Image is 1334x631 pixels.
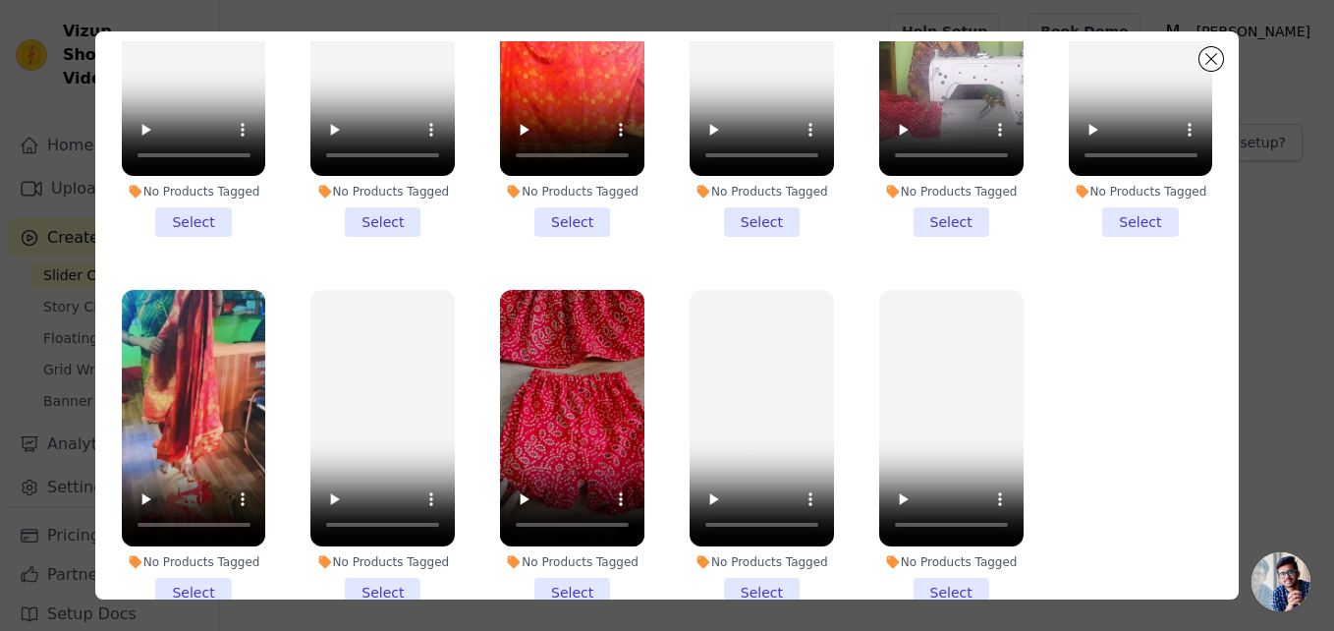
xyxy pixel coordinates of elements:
button: Close modal [1199,47,1223,71]
div: No Products Tagged [310,184,455,200]
div: No Products Tagged [690,184,834,200]
div: No Products Tagged [879,554,1024,570]
div: No Products Tagged [122,184,266,200]
div: No Products Tagged [500,554,644,570]
div: No Products Tagged [690,554,834,570]
div: Open chat [1251,552,1310,611]
div: No Products Tagged [122,554,266,570]
div: No Products Tagged [500,184,644,200]
div: No Products Tagged [310,554,455,570]
div: No Products Tagged [1069,184,1213,200]
div: No Products Tagged [879,184,1024,200]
